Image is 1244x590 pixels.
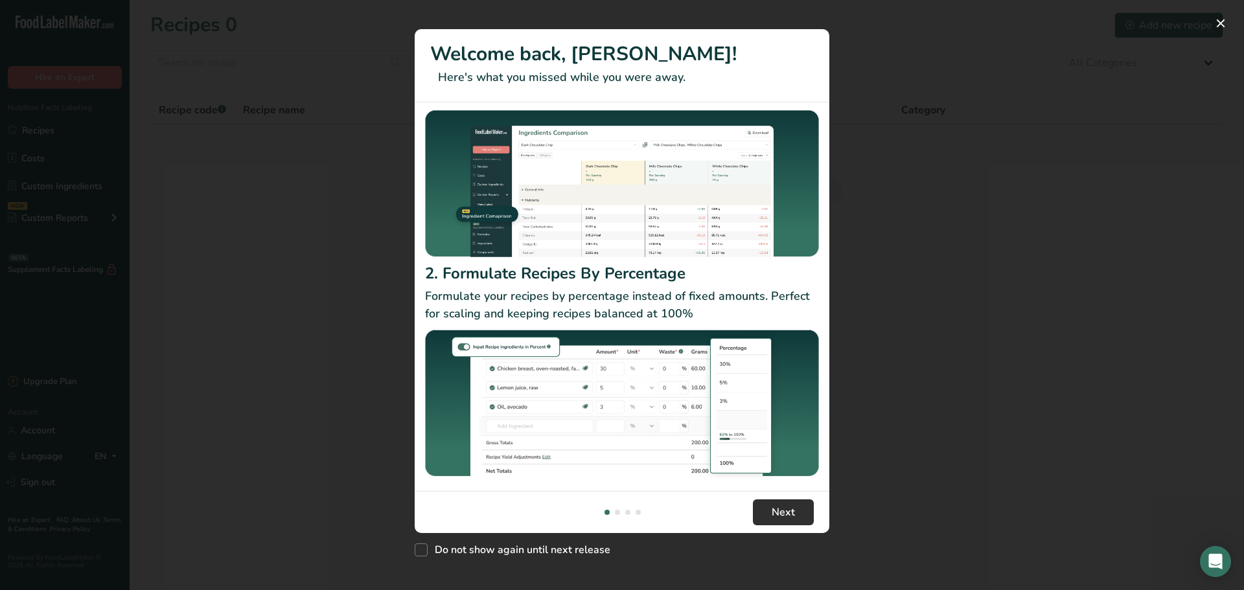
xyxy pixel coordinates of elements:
[430,69,814,86] p: Here's what you missed while you were away.
[428,543,610,556] span: Do not show again until next release
[753,499,814,525] button: Next
[430,40,814,69] h1: Welcome back, [PERSON_NAME]!
[425,328,819,484] img: Formulate Recipes By Percentage
[1200,546,1231,577] div: Open Intercom Messenger
[425,288,819,323] p: Formulate your recipes by percentage instead of fixed amounts. Perfect for scaling and keeping re...
[425,110,819,257] img: Ingredient Comparison Report
[772,505,795,520] span: Next
[425,262,819,285] h2: 2. Formulate Recipes By Percentage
